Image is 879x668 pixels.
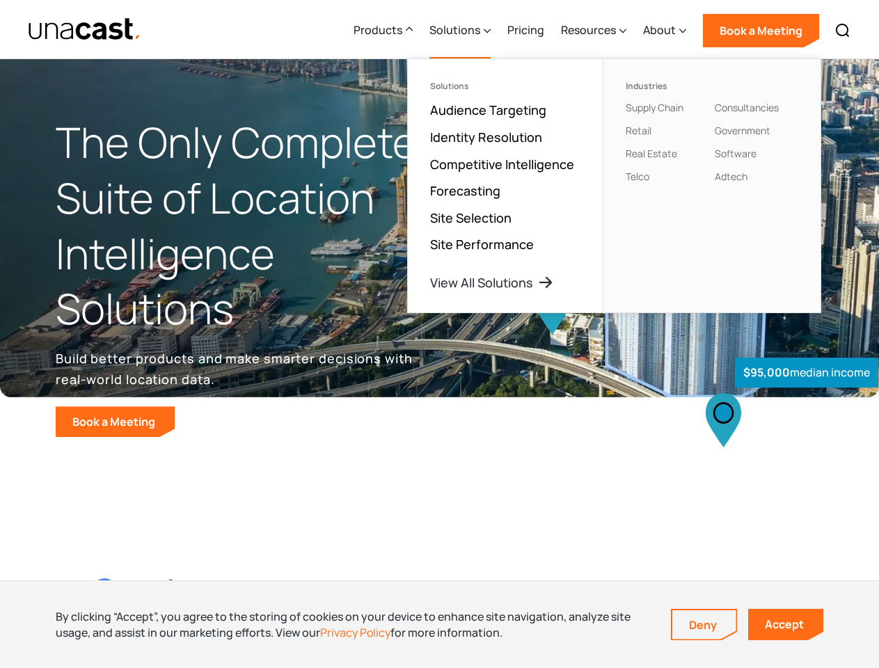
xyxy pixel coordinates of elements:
[430,274,554,291] a: View All Solutions
[626,170,649,183] a: Telco
[735,358,878,388] div: median income
[626,101,683,114] a: Supply Chain
[28,17,141,42] a: home
[743,365,790,380] strong: $95,000
[626,124,651,137] a: Retail
[407,58,821,313] nav: Solutions
[626,147,677,160] a: Real Estate
[561,22,616,38] div: Resources
[354,2,413,59] div: Products
[56,348,418,390] p: Build better products and make smarter decisions with real-world location data.
[56,115,440,337] h1: The Only Complete Suite of Location Intelligence Solutions
[92,578,189,611] img: Google logo Color
[430,156,574,173] a: Competitive Intelligence
[320,625,390,640] a: Privacy Policy
[430,209,512,226] a: Site Selection
[643,22,676,38] div: About
[56,609,650,640] div: By clicking “Accept”, you agree to the storing of cookies on your device to enhance site navigati...
[28,17,141,42] img: Unacast text logo
[748,609,823,640] a: Accept
[541,578,638,612] img: Harvard U logo
[643,2,686,59] div: About
[507,2,544,59] a: Pricing
[834,22,851,39] img: Search icon
[703,14,819,47] a: Book a Meeting
[561,2,626,59] div: Resources
[430,129,542,145] a: Identity Resolution
[430,182,500,199] a: Forecasting
[430,81,580,91] div: Solutions
[56,406,175,437] a: Book a Meeting
[430,102,546,118] a: Audience Targeting
[429,22,480,38] div: Solutions
[715,147,757,160] a: Software
[715,101,779,114] a: Consultancies
[715,124,770,137] a: Government
[391,575,489,614] img: BCG logo
[430,236,534,253] a: Site Performance
[626,81,709,91] div: Industries
[672,610,736,639] a: Deny
[715,170,747,183] a: Adtech
[354,22,402,38] div: Products
[429,2,491,59] div: Solutions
